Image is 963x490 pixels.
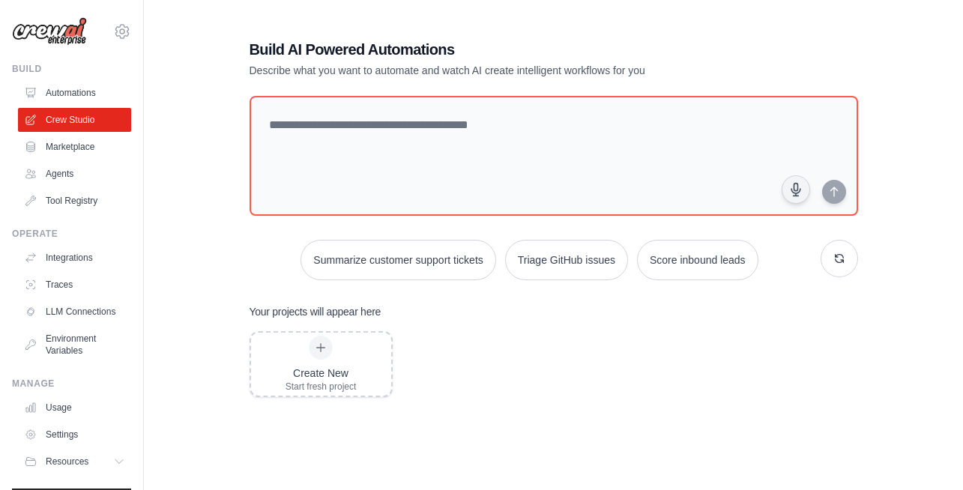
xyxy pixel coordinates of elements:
a: Tool Registry [18,189,131,213]
button: Resources [18,450,131,474]
a: Agents [18,162,131,186]
div: Build [12,63,131,75]
span: Resources [46,456,88,468]
a: Crew Studio [18,108,131,132]
h1: Build AI Powered Automations [250,39,753,60]
iframe: Chat Widget [888,418,963,490]
a: Automations [18,81,131,105]
button: Summarize customer support tickets [301,240,495,280]
img: Logo [12,17,87,46]
div: Start fresh project [286,381,357,393]
button: Score inbound leads [637,240,758,280]
a: LLM Connections [18,300,131,324]
a: Marketplace [18,135,131,159]
div: Operate [12,228,131,240]
div: Manage [12,378,131,390]
button: Triage GitHub issues [505,240,628,280]
button: Click to speak your automation idea [782,175,810,204]
a: Traces [18,273,131,297]
a: Integrations [18,246,131,270]
a: Environment Variables [18,327,131,363]
a: Settings [18,423,131,447]
p: Describe what you want to automate and watch AI create intelligent workflows for you [250,63,753,78]
h3: Your projects will appear here [250,304,381,319]
button: Get new suggestions [821,240,858,277]
a: Usage [18,396,131,420]
div: Create New [286,366,357,381]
